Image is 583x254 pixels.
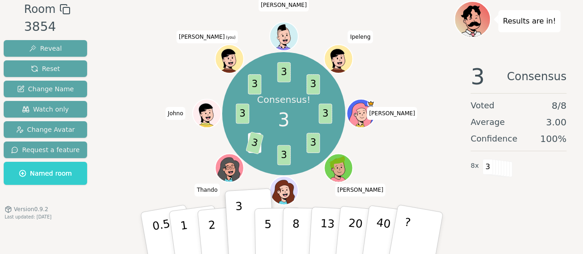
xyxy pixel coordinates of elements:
[4,40,87,57] button: Reveal
[471,99,495,112] span: Voted
[11,145,80,154] span: Request a feature
[278,106,289,134] span: 3
[16,125,75,134] span: Change Avatar
[503,15,556,28] p: Results are in!
[5,206,48,213] button: Version0.9.2
[19,169,72,178] span: Named room
[277,62,290,83] span: 3
[14,206,48,213] span: Version 0.9.2
[471,132,517,145] span: Confidence
[216,46,242,72] button: Click to change your avatar
[540,132,566,145] span: 100 %
[177,30,238,43] span: Click to change your name
[4,162,87,185] button: Named room
[257,93,310,106] p: Consensus!
[306,74,320,95] span: 3
[277,145,290,165] span: 3
[31,64,60,73] span: Reset
[225,35,236,40] span: (you)
[17,84,74,94] span: Change Name
[5,214,52,219] span: Last updated: [DATE]
[347,30,372,43] span: Click to change your name
[236,104,249,124] span: 3
[546,116,566,129] span: 3.00
[318,104,332,124] span: 3
[4,142,87,158] button: Request a feature
[4,81,87,97] button: Change Name
[22,105,69,114] span: Watch only
[248,74,261,95] span: 3
[507,65,566,88] span: Consensus
[24,1,55,18] span: Room
[471,116,505,129] span: Average
[194,183,220,196] span: Click to change your name
[306,133,320,153] span: 3
[235,200,245,250] p: 3
[24,18,70,36] div: 3854
[4,121,87,138] button: Change Avatar
[4,101,87,118] button: Watch only
[4,60,87,77] button: Reset
[367,107,418,120] span: Click to change your name
[552,99,566,112] span: 8 / 8
[335,183,386,196] span: Click to change your name
[471,65,485,88] span: 3
[471,161,479,171] span: 8 x
[245,131,263,154] span: 3
[29,44,62,53] span: Reveal
[165,107,185,120] span: Click to change your name
[367,100,374,107] span: Norval is the host
[483,159,493,175] span: 3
